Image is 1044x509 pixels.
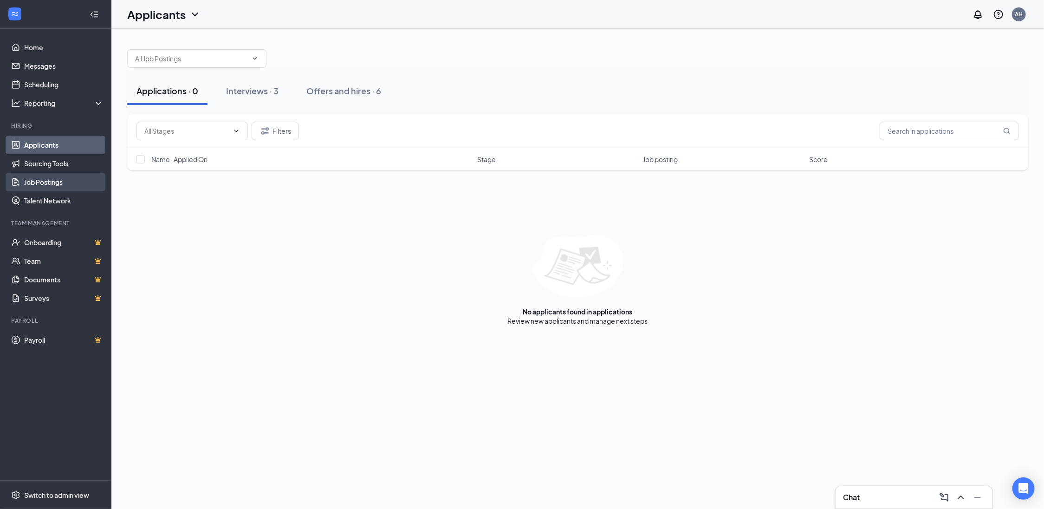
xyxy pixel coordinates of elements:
svg: Analysis [11,98,20,108]
svg: QuestionInfo [993,9,1004,20]
span: Job posting [643,155,678,164]
a: Home [24,38,104,57]
div: Offers and hires · 6 [306,85,381,97]
input: All Job Postings [135,53,247,64]
button: ComposeMessage [937,490,952,505]
div: Team Management [11,219,102,227]
svg: ChevronDown [189,9,201,20]
a: OnboardingCrown [24,233,104,252]
div: Interviews · 3 [226,85,279,97]
div: Switch to admin view [24,490,89,500]
h1: Applicants [127,7,186,22]
a: Talent Network [24,191,104,210]
svg: MagnifyingGlass [1003,127,1011,135]
div: Applications · 0 [136,85,198,97]
span: Score [809,155,828,164]
span: Stage [478,155,496,164]
svg: Filter [259,125,271,137]
input: All Stages [144,126,229,136]
a: TeamCrown [24,252,104,270]
div: AH [1015,10,1023,18]
div: Review new applicants and manage next steps [508,316,648,326]
a: Messages [24,57,104,75]
svg: ChevronDown [233,127,240,135]
svg: Notifications [973,9,984,20]
svg: ChevronDown [251,55,259,62]
svg: ChevronUp [955,492,966,503]
button: Minimize [970,490,985,505]
a: DocumentsCrown [24,270,104,289]
input: Search in applications [880,122,1019,140]
a: Scheduling [24,75,104,94]
img: empty-state [532,235,623,298]
svg: Settings [11,490,20,500]
div: Payroll [11,317,102,325]
button: Filter Filters [252,122,299,140]
svg: Minimize [972,492,983,503]
span: Name · Applied On [151,155,208,164]
svg: ComposeMessage [939,492,950,503]
a: Job Postings [24,173,104,191]
a: PayrollCrown [24,331,104,349]
a: Applicants [24,136,104,154]
svg: WorkstreamLogo [10,9,19,19]
h3: Chat [843,492,860,502]
svg: Collapse [90,10,99,19]
div: Reporting [24,98,104,108]
a: SurveysCrown [24,289,104,307]
div: Open Intercom Messenger [1012,477,1035,500]
a: Sourcing Tools [24,154,104,173]
div: No applicants found in applications [523,307,633,316]
div: Hiring [11,122,102,130]
button: ChevronUp [953,490,968,505]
